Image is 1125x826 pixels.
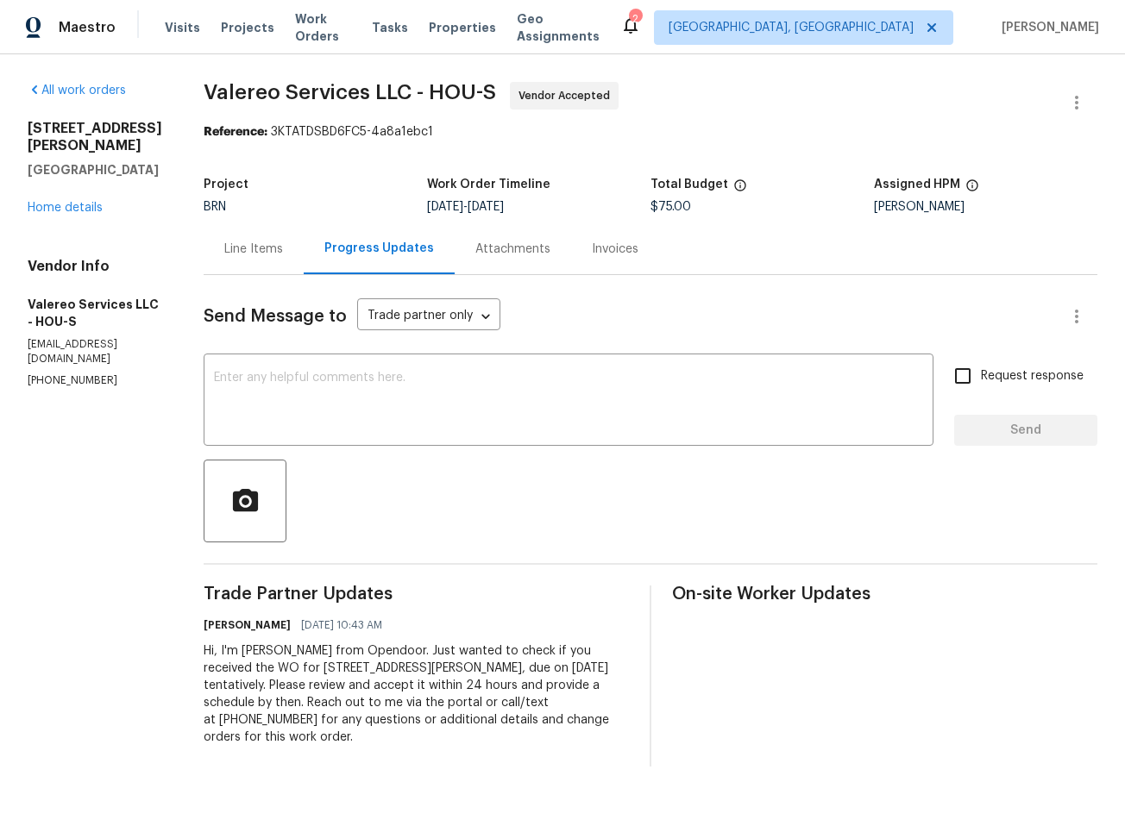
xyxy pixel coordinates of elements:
span: Vendor Accepted [519,87,617,104]
div: Line Items [224,241,283,258]
div: Progress Updates [324,240,434,257]
div: Trade partner only [357,303,500,331]
h5: [GEOGRAPHIC_DATA] [28,161,162,178]
h5: Total Budget [650,178,728,191]
a: Home details [28,202,103,214]
div: [PERSON_NAME] [874,201,1097,213]
span: [DATE] [427,201,463,213]
span: Projects [221,19,274,36]
h2: [STREET_ADDRESS][PERSON_NAME] [28,120,162,154]
span: Geo Assignments [517,10,600,45]
span: Request response [981,367,1084,385]
h5: Valereo Services LLC - HOU-S [28,296,162,330]
h5: Assigned HPM [874,178,960,191]
span: Send Message to [204,308,347,325]
p: [PHONE_NUMBER] [28,373,162,388]
p: [EMAIL_ADDRESS][DOMAIN_NAME] [28,337,162,366]
a: All work orders [28,84,126,97]
div: Attachments [475,241,550,258]
span: Work Orders [295,10,351,45]
span: - [427,201,504,213]
span: [GEOGRAPHIC_DATA], [GEOGRAPHIC_DATA] [669,19,914,36]
h5: Work Order Timeline [427,178,550,191]
span: The hpm assigned to this work order. [965,178,979,201]
span: The total cost of line items that have been proposed by Opendoor. This sum includes line items th... [733,178,747,201]
span: BRN [204,201,226,213]
h4: Vendor Info [28,258,162,275]
span: Visits [165,19,200,36]
div: Hi, I'm [PERSON_NAME] from Opendoor. Just wanted to check if you received the WO for [STREET_ADDR... [204,642,629,746]
span: Valereo Services LLC - HOU-S [204,82,496,103]
span: Tasks [372,22,408,34]
span: [DATE] 10:43 AM [301,616,382,634]
div: 3KTATDSBD6FC5-4a8a1ebc1 [204,123,1097,141]
h5: Project [204,178,248,191]
span: Properties [429,19,496,36]
div: 2 [629,10,641,28]
span: Maestro [59,19,116,36]
span: Trade Partner Updates [204,585,629,603]
span: $75.00 [650,201,691,213]
span: On-site Worker Updates [672,585,1097,603]
div: Invoices [592,241,638,258]
h6: [PERSON_NAME] [204,616,291,634]
span: [DATE] [468,201,504,213]
b: Reference: [204,126,267,138]
span: [PERSON_NAME] [995,19,1099,36]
